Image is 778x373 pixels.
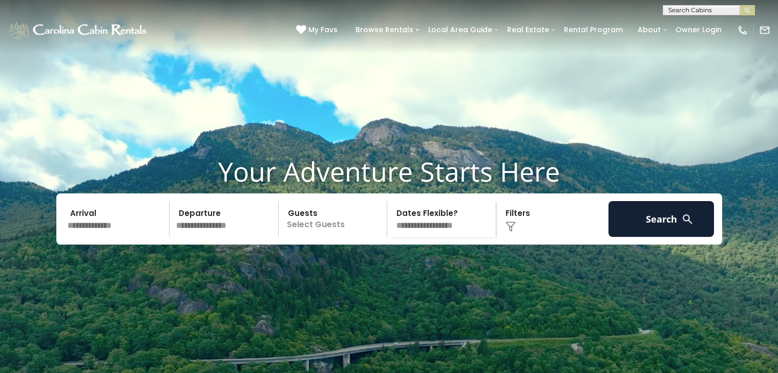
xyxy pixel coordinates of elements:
[608,201,714,237] button: Search
[681,213,694,226] img: search-regular-white.png
[8,20,150,40] img: White-1-1-2.png
[8,156,770,187] h1: Your Adventure Starts Here
[502,22,554,38] a: Real Estate
[670,22,727,38] a: Owner Login
[350,22,418,38] a: Browse Rentals
[308,25,338,35] span: My Favs
[423,22,497,38] a: Local Area Guide
[282,201,387,237] p: Select Guests
[759,25,770,36] img: mail-regular-white.png
[296,25,340,36] a: My Favs
[506,222,516,232] img: filter--v1.png
[633,22,666,38] a: About
[559,22,628,38] a: Rental Program
[737,25,748,36] img: phone-regular-white.png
